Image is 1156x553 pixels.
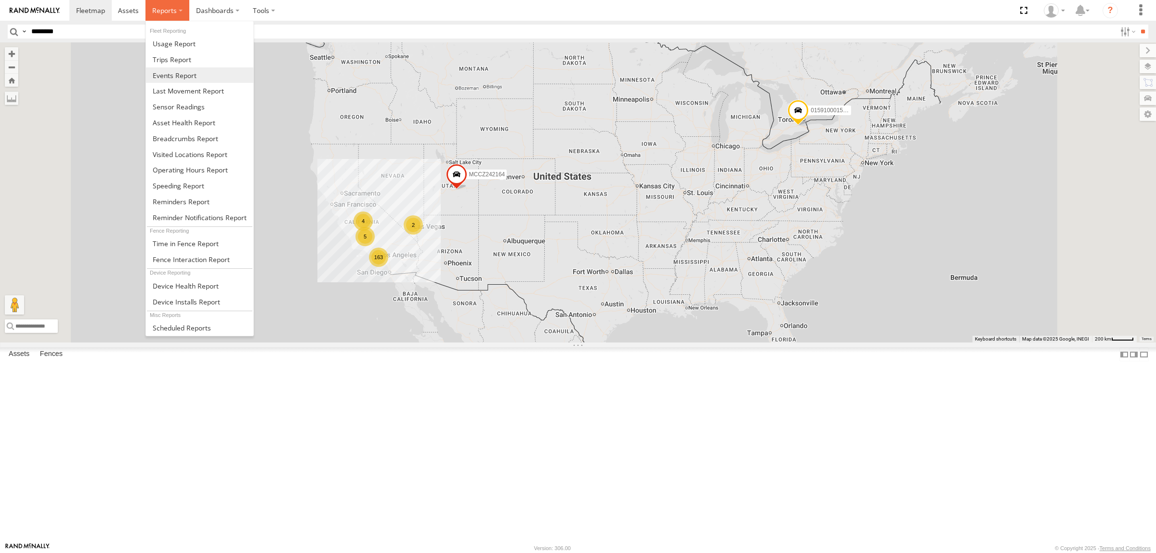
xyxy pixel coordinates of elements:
a: Full Events Report [146,67,253,83]
a: Device Installs Report [146,294,253,310]
label: Fences [35,348,67,361]
label: Assets [4,348,34,361]
a: Breadcrumbs Report [146,131,253,146]
div: Zulema McIntosch [1040,3,1068,18]
label: Search Query [20,25,28,39]
a: Terms and Conditions [1100,545,1151,551]
a: Time in Fences Report [146,236,253,251]
a: Terms [1142,337,1152,341]
button: Zoom Home [5,74,18,87]
a: Sensor Readings [146,99,253,115]
a: Device Health Report [146,278,253,294]
button: Zoom in [5,47,18,60]
a: Service Reminder Notifications Report [146,210,253,225]
a: Last Movement Report [146,83,253,99]
div: © Copyright 2025 - [1055,545,1151,551]
div: 2 [404,215,423,235]
a: Visited Locations Report [146,146,253,162]
a: Fence Interaction Report [146,251,253,267]
label: Hide Summary Table [1139,347,1149,361]
a: Asset Operating Hours Report [146,162,253,178]
button: Zoom out [5,60,18,74]
img: rand-logo.svg [10,7,60,14]
label: Search Filter Options [1117,25,1137,39]
a: Usage Report [146,36,253,52]
div: Version: 306.00 [534,545,571,551]
a: Fleet Speed Report [146,178,253,194]
a: Trips Report [146,52,253,67]
a: Scheduled Reports [146,320,253,336]
div: 5 [355,227,375,246]
label: Measure [5,92,18,105]
div: 163 [369,248,388,267]
label: Dock Summary Table to the Left [1119,347,1129,361]
label: Map Settings [1140,107,1156,121]
a: Reminders Report [146,194,253,210]
i: ? [1103,3,1118,18]
a: Asset Health Report [146,115,253,131]
div: 4 [354,211,373,231]
a: Visit our Website [5,543,50,553]
span: 015910001545733 [811,106,859,113]
span: MCCZ242164 [469,171,505,177]
span: 200 km [1095,336,1111,342]
span: Map data ©2025 Google, INEGI [1022,336,1089,342]
button: Drag Pegman onto the map to open Street View [5,295,24,315]
button: Map Scale: 200 km per 43 pixels [1092,336,1137,342]
label: Dock Summary Table to the Right [1129,347,1139,361]
button: Keyboard shortcuts [975,336,1016,342]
